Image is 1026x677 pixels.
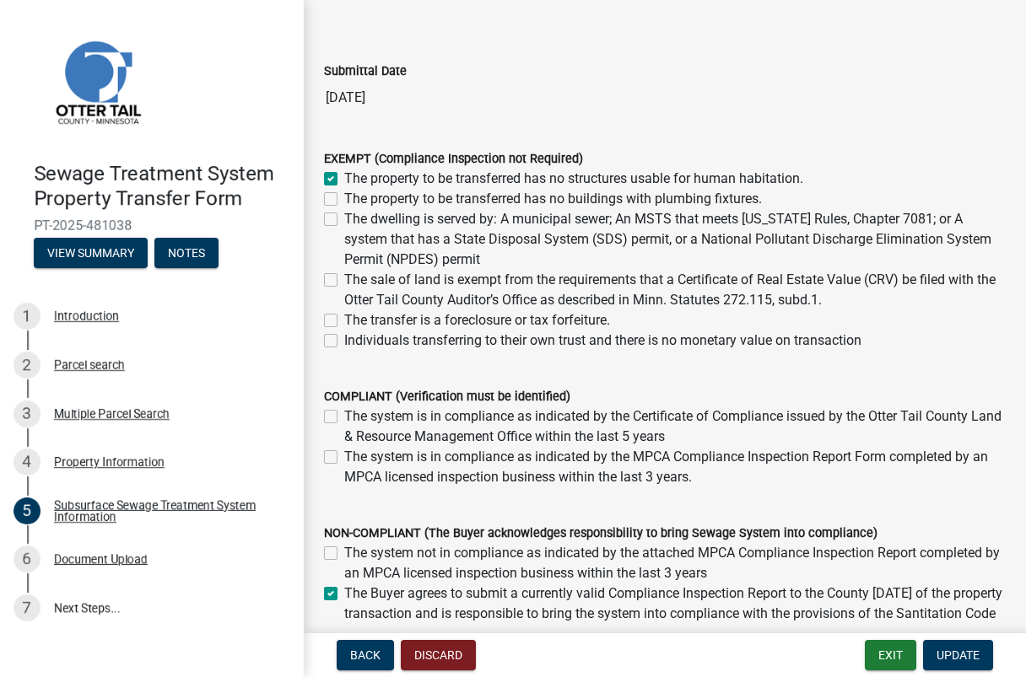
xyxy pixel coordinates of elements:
[324,391,570,403] label: COMPLIANT (Verification must be identified)
[344,406,1006,447] label: The system is in compliance as indicated by the Certificate of Compliance issued by the Otter Tai...
[54,310,119,322] div: Introduction
[337,640,394,670] button: Back
[13,545,40,572] div: 6
[13,594,40,621] div: 7
[344,330,861,351] label: Individuals transferring to their own trust and there is no monetary value on transaction
[344,169,803,189] label: The property to be transferred has no structures usable for human habitation.
[937,648,980,662] span: Update
[54,456,165,468] div: Property Information
[13,497,40,524] div: 5
[34,162,290,211] h4: Sewage Treatment System Property Transfer Form
[13,352,40,379] div: 2
[350,648,381,662] span: Back
[344,583,1006,644] label: The Buyer agrees to submit a currently valid Compliance Inspection Report to the County [DATE] of...
[324,528,877,540] label: NON-COMPLIANT (The Buyer acknowledges responsibility to bring Sewage System into compliance)
[13,400,40,427] div: 3
[13,303,40,330] div: 1
[13,449,40,476] div: 4
[54,359,125,371] div: Parcel search
[34,18,160,144] img: Otter Tail County, Minnesota
[344,447,1006,487] label: The system is in compliance as indicated by the MPCA Compliance Inspection Report Form completed ...
[324,153,583,165] label: EXEMPT (Compliance Inspection not Required)
[34,218,270,234] span: PT-2025-481038
[54,499,277,523] div: Subsurface Sewage Treatment System Information
[324,66,407,78] label: Submittal Date
[154,247,219,261] wm-modal-confirm: Notes
[401,640,476,670] button: Discard
[34,238,148,268] button: View Summary
[344,543,1006,583] label: The system not in compliance as indicated by the attached MPCA Compliance Inspection Report compl...
[54,553,148,565] div: Document Upload
[154,238,219,268] button: Notes
[865,640,916,670] button: Exit
[344,209,1006,270] label: The dwelling is served by: A municipal sewer; An MSTS that meets [US_STATE] Rules, Chapter 7081; ...
[54,408,170,420] div: Multiple Parcel Search
[923,640,993,670] button: Update
[344,270,1006,310] label: The sale of land is exempt from the requirements that a Certificate of Real Estate Value (CRV) be...
[344,189,762,209] label: The property to be transferred has no buildings with plumbing fixtures.
[34,247,148,261] wm-modal-confirm: Summary
[344,310,610,330] label: The transfer is a foreclosure or tax forfeiture.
